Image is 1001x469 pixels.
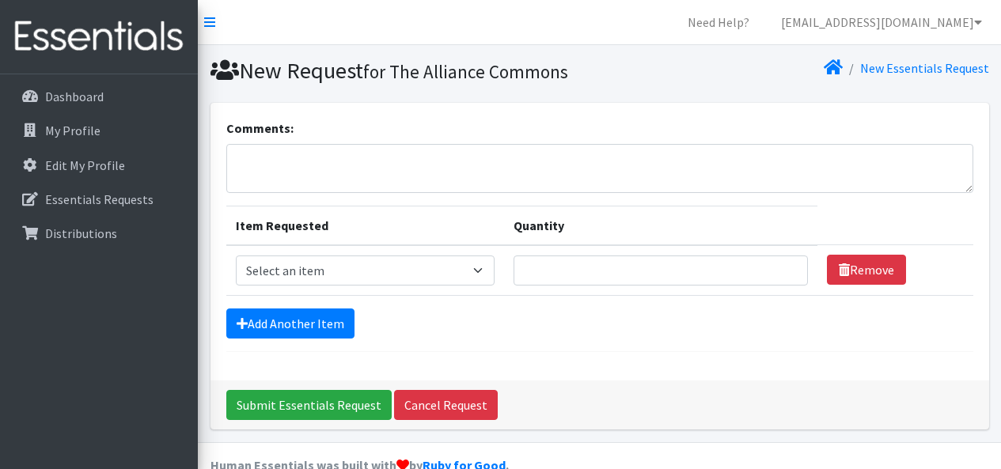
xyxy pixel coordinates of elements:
p: Dashboard [45,89,104,104]
p: Edit My Profile [45,157,125,173]
p: My Profile [45,123,100,138]
a: [EMAIL_ADDRESS][DOMAIN_NAME] [768,6,995,38]
input: Submit Essentials Request [226,390,392,420]
label: Comments: [226,119,294,138]
a: Cancel Request [394,390,498,420]
a: Add Another Item [226,308,355,339]
a: Need Help? [675,6,762,38]
small: for The Alliance Commons [363,60,568,83]
a: My Profile [6,115,191,146]
h1: New Request [210,57,594,85]
p: Essentials Requests [45,191,154,207]
p: Distributions [45,225,117,241]
a: New Essentials Request [860,60,989,76]
img: HumanEssentials [6,10,191,63]
th: Quantity [504,206,818,245]
a: Essentials Requests [6,183,191,215]
a: Distributions [6,217,191,249]
th: Item Requested [226,206,504,245]
a: Edit My Profile [6,149,191,181]
a: Dashboard [6,81,191,112]
a: Remove [827,255,906,285]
